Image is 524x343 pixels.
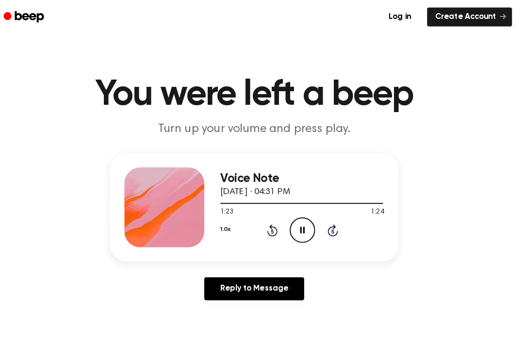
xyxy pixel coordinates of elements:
span: 1:23 [229,204,242,214]
h3: Voice Note [229,170,388,183]
a: Reply to Message [213,272,311,294]
a: Create Account [430,10,512,29]
a: Log in [383,8,424,31]
p: Turn up your volume and press play. [76,120,448,136]
a: Beep [12,10,66,29]
span: 1:24 [376,204,388,214]
span: [DATE] · 04:31 PM [229,185,297,194]
button: 1.0x [229,217,239,234]
h1: You were left a beep [14,78,510,113]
